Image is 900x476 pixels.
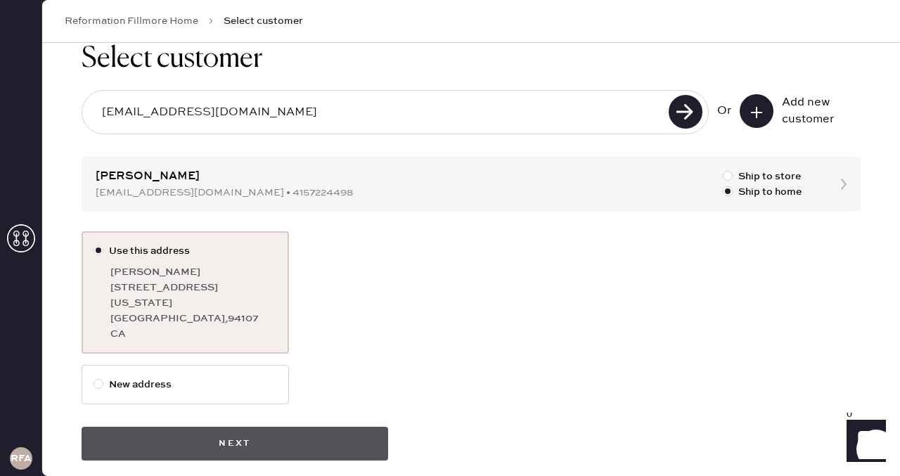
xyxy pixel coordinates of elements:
div: [GEOGRAPHIC_DATA] , 94107 [110,311,277,326]
h1: Select customer [82,42,861,76]
div: CA [110,326,277,342]
h3: RFA [11,454,32,463]
div: [PERSON_NAME] [110,264,277,280]
label: Ship to store [723,169,802,184]
div: Or [717,103,731,120]
div: Add new customer [782,94,852,128]
iframe: Front Chat [833,413,894,473]
label: New address [94,377,277,392]
input: Search by email or phone number [91,96,664,129]
label: Use this address [94,243,277,259]
button: Next [82,427,388,461]
span: Select customer [224,14,303,28]
a: Reformation Fillmore Home [65,14,198,28]
div: [STREET_ADDRESS][US_STATE] [110,280,277,311]
label: Ship to home [723,184,802,200]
